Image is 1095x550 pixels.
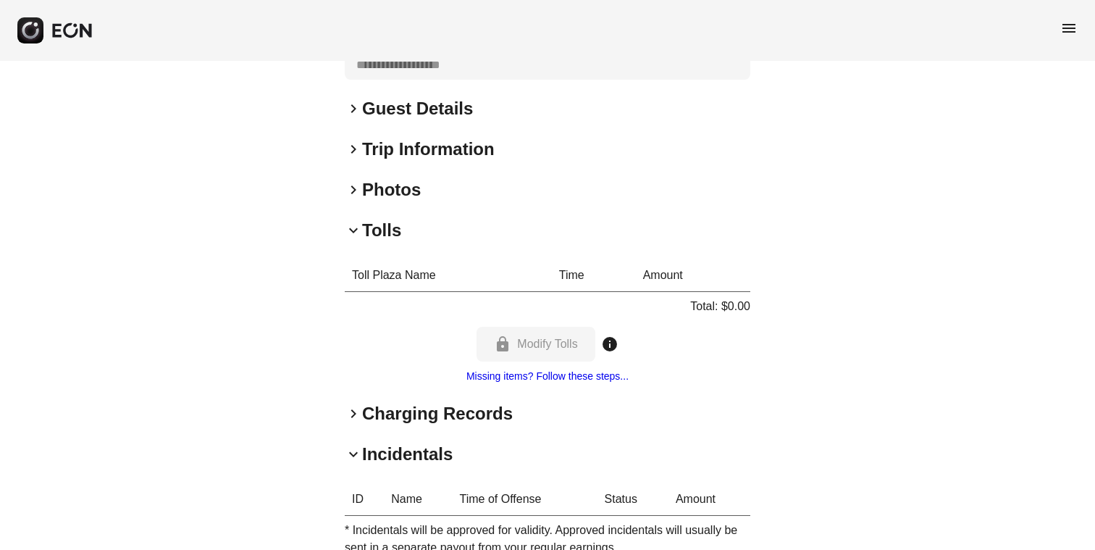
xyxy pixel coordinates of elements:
[384,483,452,516] th: Name
[362,138,495,161] h2: Trip Information
[345,100,362,117] span: keyboard_arrow_right
[345,141,362,158] span: keyboard_arrow_right
[345,259,552,292] th: Toll Plaza Name
[362,97,473,120] h2: Guest Details
[1060,20,1078,37] span: menu
[636,259,750,292] th: Amount
[345,405,362,422] span: keyboard_arrow_right
[345,446,362,463] span: keyboard_arrow_down
[362,402,513,425] h2: Charging Records
[362,443,453,466] h2: Incidentals
[690,298,750,315] p: Total: $0.00
[466,370,629,382] a: Missing items? Follow these steps...
[345,222,362,239] span: keyboard_arrow_down
[362,178,421,201] h2: Photos
[597,483,668,516] th: Status
[453,483,597,516] th: Time of Offense
[552,259,636,292] th: Time
[345,181,362,199] span: keyboard_arrow_right
[601,336,618,353] span: info
[345,483,384,516] th: ID
[668,483,750,516] th: Amount
[362,219,401,242] h2: Tolls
